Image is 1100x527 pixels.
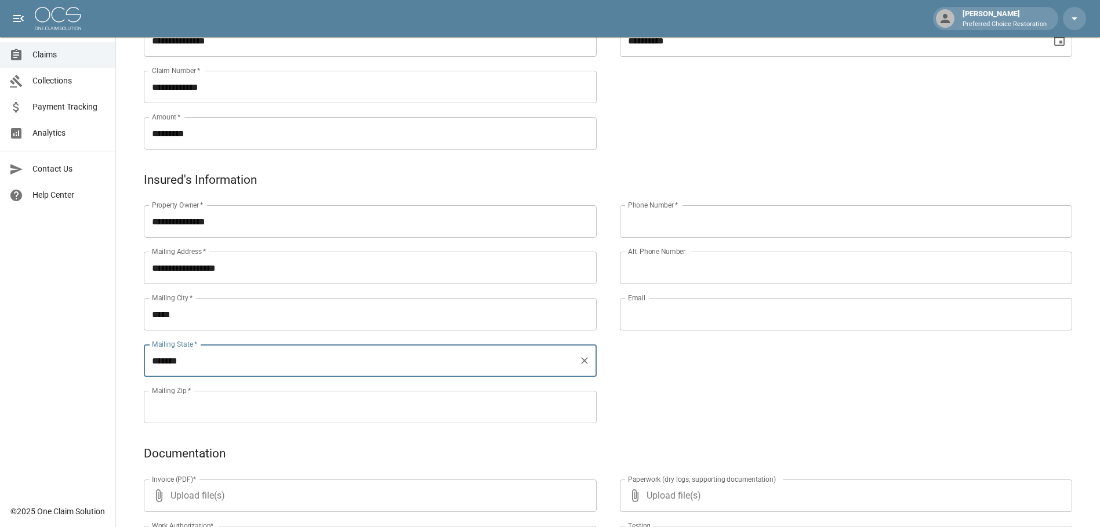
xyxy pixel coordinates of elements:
[10,506,105,517] div: © 2025 One Claim Solution
[152,474,197,484] label: Invoice (PDF)*
[32,75,106,87] span: Collections
[32,49,106,61] span: Claims
[628,246,685,256] label: Alt. Phone Number
[152,246,206,256] label: Mailing Address
[152,200,204,210] label: Property Owner
[628,293,645,303] label: Email
[35,7,81,30] img: ocs-logo-white-transparent.png
[628,200,678,210] label: Phone Number
[32,127,106,139] span: Analytics
[152,112,181,122] label: Amount
[152,386,191,395] label: Mailing Zip
[152,293,193,303] label: Mailing City
[152,66,200,75] label: Claim Number
[7,7,30,30] button: open drawer
[32,189,106,201] span: Help Center
[1048,29,1071,52] button: Choose date, selected date is Sep 22, 2025
[958,8,1051,29] div: [PERSON_NAME]
[963,20,1047,30] p: Preferred Choice Restoration
[32,101,106,113] span: Payment Tracking
[647,479,1041,512] span: Upload file(s)
[170,479,565,512] span: Upload file(s)
[628,474,776,484] label: Paperwork (dry logs, supporting documentation)
[576,352,593,369] button: Clear
[32,163,106,175] span: Contact Us
[152,339,197,349] label: Mailing State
